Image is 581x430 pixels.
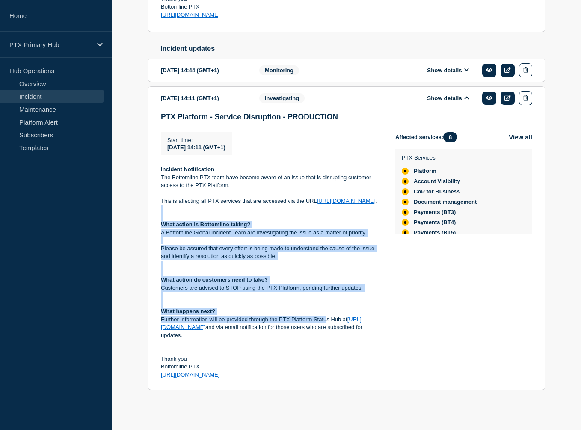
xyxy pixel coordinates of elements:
span: Account Visibility [414,178,460,185]
button: Show details [424,95,471,102]
span: [DATE] 14:11 (GMT+1) [167,144,225,151]
span: 8 [443,132,457,142]
button: View all [509,132,532,142]
strong: What action do customers need to take? [161,276,268,283]
div: [DATE] 14:11 (GMT+1) [161,91,246,105]
div: affected [402,199,409,205]
span: Payments (BT5) [414,229,456,236]
span: Investigating [259,93,305,103]
span: Affected services: [395,132,462,142]
p: Customers are advised to STOP using the PTX Platform, pending further updates. [161,284,382,292]
p: This is affecting all PTX services that are accessed via the URL . [161,197,382,205]
strong: What action is Bottomline taking? [161,221,250,228]
h3: PTX Platform - Service Disruption - PRODUCTION [161,113,532,122]
p: PTX Primary Hub [9,41,92,48]
p: Bottomline PTX [161,363,382,371]
div: affected [402,188,409,195]
p: PTX Services [402,154,477,161]
a: [URL][DOMAIN_NAME] [317,198,376,204]
h2: Incident updates [160,45,545,53]
div: [DATE] 14:44 (GMT+1) [161,63,246,77]
button: Show details [424,67,471,74]
p: Bottomline PTX [161,3,382,11]
div: affected [402,168,409,175]
span: Payments (BT4) [414,219,456,226]
p: A Bottomline Global Incident Team are investigating the issue as a matter of priority. [161,229,382,237]
div: affected [402,178,409,185]
p: Further information will be provided through the PTX Platform Status Hub at and via email notific... [161,316,382,339]
span: Monitoring [259,65,299,75]
strong: Incident Notification [161,166,214,172]
div: affected [402,229,409,236]
p: The Bottomline PTX team have become aware of an issue that is disrupting customer access to the P... [161,174,382,190]
p: Please be assured that every effort is being made to understand the cause of the issue and identi... [161,245,382,261]
a: [URL][DOMAIN_NAME] [161,371,219,378]
span: Payments (BT3) [414,209,456,216]
strong: What happens next? [161,308,215,314]
p: Thank you [161,355,382,363]
p: Start time : [167,137,225,143]
div: affected [402,219,409,226]
span: CoP for Business [414,188,460,195]
span: Platform [414,168,436,175]
span: Document management [414,199,477,205]
a: [URL][DOMAIN_NAME] [161,12,219,18]
div: affected [402,209,409,216]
